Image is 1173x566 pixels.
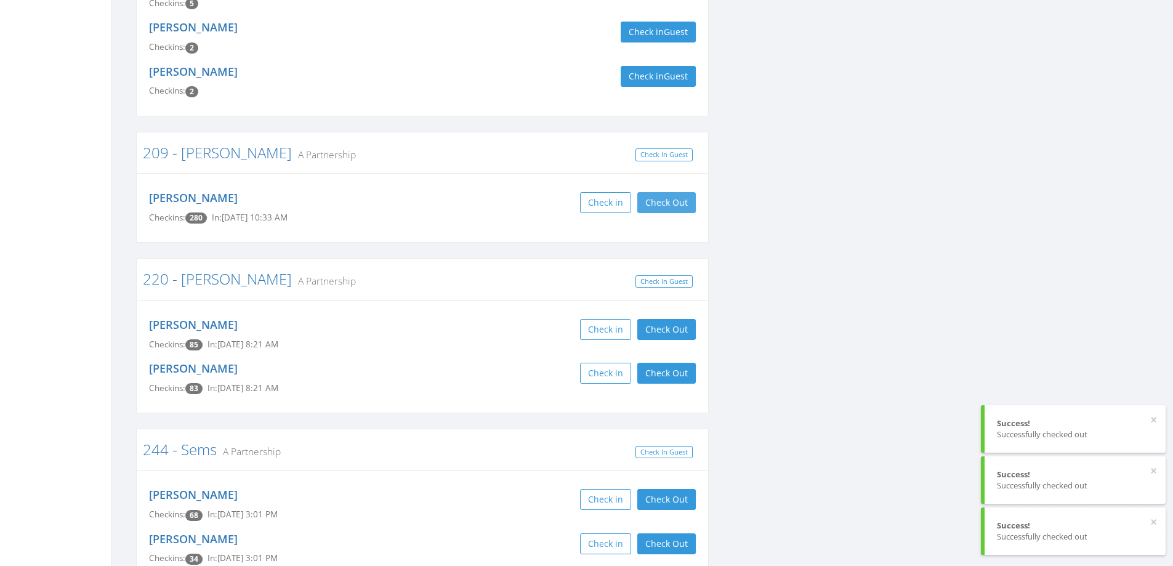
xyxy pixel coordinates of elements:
[997,480,1153,491] div: Successfully checked out
[1150,414,1157,426] button: ×
[997,531,1153,543] div: Successfully checked out
[580,319,631,340] button: Check in
[580,363,631,384] button: Check in
[143,142,292,163] a: 209 - [PERSON_NAME]
[149,509,185,520] span: Checkins:
[185,510,203,521] span: Checkin count
[1150,516,1157,528] button: ×
[149,339,185,350] span: Checkins:
[635,275,693,288] a: Check In Guest
[292,148,356,161] small: A Partnership
[149,382,185,394] span: Checkins:
[217,445,281,458] small: A Partnership
[185,86,198,97] span: Checkin count
[212,212,288,223] span: In: [DATE] 10:33 AM
[637,363,696,384] button: Check Out
[637,489,696,510] button: Check Out
[208,339,278,350] span: In: [DATE] 8:21 AM
[149,361,238,376] a: [PERSON_NAME]
[185,339,203,350] span: Checkin count
[149,317,238,332] a: [PERSON_NAME]
[185,212,207,224] span: Checkin count
[143,439,217,459] a: 244 - Sems
[185,42,198,54] span: Checkin count
[185,383,203,394] span: Checkin count
[997,418,1153,429] div: Success!
[292,274,356,288] small: A Partnership
[208,552,278,564] span: In: [DATE] 3:01 PM
[208,509,278,520] span: In: [DATE] 3:01 PM
[149,64,238,79] a: [PERSON_NAME]
[149,190,238,205] a: [PERSON_NAME]
[149,212,185,223] span: Checkins:
[580,192,631,213] button: Check in
[185,554,203,565] span: Checkin count
[208,382,278,394] span: In: [DATE] 8:21 AM
[580,489,631,510] button: Check in
[637,319,696,340] button: Check Out
[997,469,1153,480] div: Success!
[149,85,185,96] span: Checkins:
[149,532,238,546] a: [PERSON_NAME]
[149,41,185,52] span: Checkins:
[637,533,696,554] button: Check Out
[997,520,1153,532] div: Success!
[635,446,693,459] a: Check In Guest
[635,148,693,161] a: Check In Guest
[149,487,238,502] a: [PERSON_NAME]
[149,552,185,564] span: Checkins:
[1150,465,1157,477] button: ×
[143,269,292,289] a: 220 - [PERSON_NAME]
[621,22,696,42] button: Check inGuest
[997,429,1153,440] div: Successfully checked out
[149,20,238,34] a: [PERSON_NAME]
[637,192,696,213] button: Check Out
[664,70,688,82] span: Guest
[580,533,631,554] button: Check in
[664,26,688,38] span: Guest
[621,66,696,87] button: Check inGuest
